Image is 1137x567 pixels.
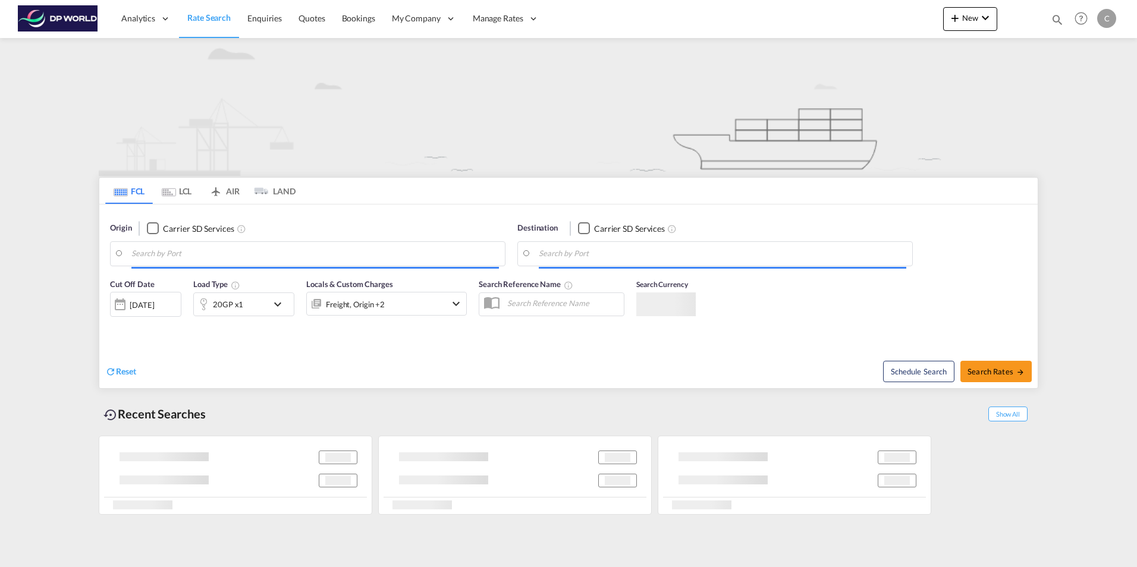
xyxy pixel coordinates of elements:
[968,367,1025,376] span: Search Rates
[130,300,154,310] div: [DATE]
[1016,368,1025,376] md-icon: icon-arrow-right
[1071,8,1097,30] div: Help
[978,11,992,25] md-icon: icon-chevron-down
[237,224,246,234] md-icon: Unchecked: Search for CY (Container Yard) services for all selected carriers.Checked : Search for...
[1051,13,1064,26] md-icon: icon-magnify
[110,222,131,234] span: Origin
[1097,9,1116,28] div: C
[121,12,155,24] span: Analytics
[18,5,98,32] img: c08ca190194411f088ed0f3ba295208c.png
[105,366,116,377] md-icon: icon-refresh
[99,38,1038,176] img: new-FCL.png
[247,13,282,23] span: Enquiries
[99,401,211,427] div: Recent Searches
[1051,13,1064,31] div: icon-magnify
[99,204,1038,388] div: Origin Checkbox No InkUnchecked: Search for CY (Container Yard) services for all selected carrier...
[209,184,223,193] md-icon: icon-airplane
[326,296,385,313] div: Freight Origin Destination Dock Stuffing
[539,245,906,263] input: Search by Port
[231,281,240,290] md-icon: Select multiple loads to view rates
[578,222,665,235] md-checkbox: Checkbox No Ink
[153,178,200,204] md-tab-item: LCL
[479,279,573,289] span: Search Reference Name
[187,12,231,23] span: Rate Search
[116,366,136,376] span: Reset
[110,279,155,289] span: Cut Off Date
[943,7,997,31] button: icon-plus 400-fgNewicon-chevron-down
[110,316,119,332] md-datepicker: Select
[193,292,294,316] div: 20GP x1icon-chevron-down
[948,13,992,23] span: New
[636,280,688,289] span: Search Currency
[960,361,1032,382] button: Search Ratesicon-arrow-right
[667,224,677,234] md-icon: Unchecked: Search for CY (Container Yard) services for all selected carriers.Checked : Search for...
[342,13,375,23] span: Bookings
[103,408,118,422] md-icon: icon-backup-restore
[594,223,665,235] div: Carrier SD Services
[299,13,325,23] span: Quotes
[271,297,291,311] md-icon: icon-chevron-down
[564,281,573,290] md-icon: Your search will be saved by the below given name
[1071,8,1091,29] span: Help
[501,294,624,312] input: Search Reference Name
[883,361,954,382] button: Note: By default Schedule search will only considerorigin ports, destination ports and cut off da...
[306,279,393,289] span: Locals & Custom Charges
[306,292,467,316] div: Freight Origin Destination Dock Stuffingicon-chevron-down
[105,178,296,204] md-pagination-wrapper: Use the left and right arrow keys to navigate between tabs
[948,11,962,25] md-icon: icon-plus 400-fg
[193,279,240,289] span: Load Type
[988,407,1028,421] span: Show All
[473,12,523,24] span: Manage Rates
[147,222,234,235] md-checkbox: Checkbox No Ink
[213,296,243,313] div: 20GP x1
[248,178,296,204] md-tab-item: LAND
[105,178,153,204] md-tab-item: FCL
[110,292,181,317] div: [DATE]
[517,222,558,234] span: Destination
[200,178,248,204] md-tab-item: AIR
[449,297,463,311] md-icon: icon-chevron-down
[392,12,441,24] span: My Company
[105,366,136,379] div: icon-refreshReset
[163,223,234,235] div: Carrier SD Services
[131,245,499,263] input: Search by Port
